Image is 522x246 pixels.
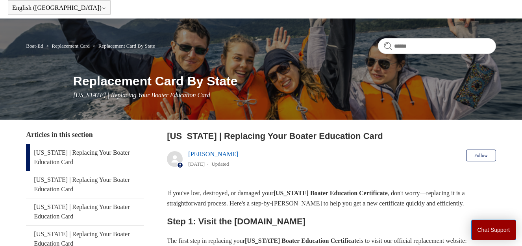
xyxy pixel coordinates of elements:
[274,190,388,196] strong: [US_STATE] Boater Education Certificate
[378,38,496,54] input: Search
[91,43,155,49] li: Replacement Card By State
[188,151,238,157] a: [PERSON_NAME]
[167,129,496,142] h2: Massachusetts | Replacing Your Boater Education Card
[466,150,496,161] button: Follow Article
[26,144,143,171] a: [US_STATE] | Replacing Your Boater Education Card
[73,72,496,91] h1: Replacement Card By State
[471,220,516,240] button: Chat Support
[26,43,44,49] li: Boat-Ed
[211,161,229,167] li: Updated
[167,215,496,228] h2: Step 1: Visit the [DOMAIN_NAME]
[44,43,91,49] li: Replacement Card
[26,171,143,198] a: [US_STATE] | Replacing Your Boater Education Card
[26,43,43,49] a: Boat-Ed
[98,43,155,49] a: Replacement Card By State
[26,131,93,139] span: Articles in this section
[167,188,496,208] p: If you've lost, destroyed, or damaged your , don't worry—replacing it is a straightforward proces...
[26,198,143,225] a: [US_STATE] | Replacing Your Boater Education Card
[73,92,210,98] span: [US_STATE] | Replacing Your Boater Education Card
[52,43,89,49] a: Replacement Card
[245,237,359,244] strong: [US_STATE] Boater Education Certificate
[188,161,205,167] time: 05/22/2024, 10:41
[12,4,106,11] button: English ([GEOGRAPHIC_DATA])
